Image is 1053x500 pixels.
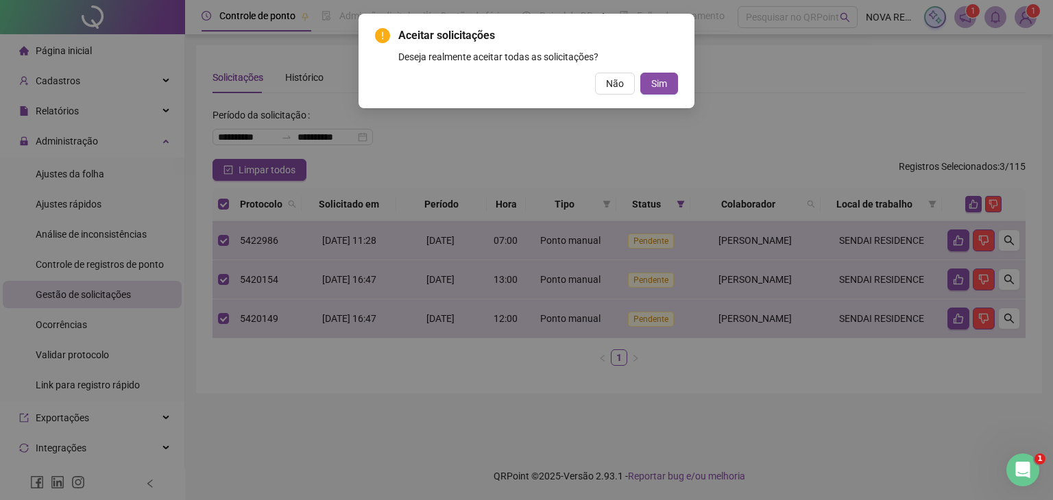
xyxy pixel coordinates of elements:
span: Não [606,76,624,91]
div: Deseja realmente aceitar todas as solicitações? [398,49,678,64]
span: Aceitar solicitações [398,27,678,44]
button: Não [595,73,635,95]
span: 1 [1034,453,1045,464]
span: Sim [651,76,667,91]
span: exclamation-circle [375,28,390,43]
iframe: Intercom live chat [1006,453,1039,486]
button: Sim [640,73,678,95]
